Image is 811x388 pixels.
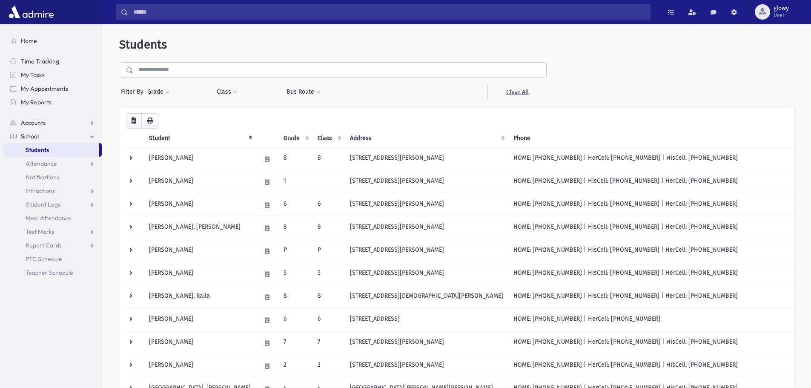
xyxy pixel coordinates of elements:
a: My Tasks [3,68,102,82]
span: School [21,132,39,140]
a: My Appointments [3,82,102,95]
a: Students [3,143,99,157]
td: [PERSON_NAME] [144,171,256,194]
span: Teacher Schedule [26,269,73,276]
td: [PERSON_NAME] [144,240,256,263]
td: [PERSON_NAME] [144,355,256,378]
button: Grade [147,84,170,100]
td: [STREET_ADDRESS][PERSON_NAME] [345,194,508,217]
td: 7 [278,332,312,355]
td: 8 [278,217,312,240]
td: 1 [278,171,312,194]
td: [PERSON_NAME] [144,194,256,217]
td: 6 [312,194,345,217]
th: Grade: activate to sort column ascending [278,129,312,148]
span: Accounts [21,119,46,126]
span: Students [119,37,167,52]
a: Test Marks [3,225,102,239]
th: Class: activate to sort column ascending [312,129,345,148]
td: [STREET_ADDRESS][PERSON_NAME] [345,217,508,240]
td: [PERSON_NAME], Raila [144,286,256,309]
a: My Reports [3,95,102,109]
td: 5 [278,263,312,286]
td: P [312,240,345,263]
a: School [3,129,102,143]
span: Report Cards [26,241,62,249]
th: Address: activate to sort column ascending [345,129,508,148]
img: AdmirePro [7,3,56,20]
td: [PERSON_NAME], [PERSON_NAME] [144,217,256,240]
td: 2 [278,355,312,378]
span: Notifications [26,173,59,181]
a: Accounts [3,116,102,129]
span: Students [26,146,49,154]
td: [STREET_ADDRESS][PERSON_NAME] [345,263,508,286]
td: 6 [278,309,312,332]
a: Clear All [487,84,547,100]
span: Meal Attendance [26,214,72,222]
td: [PERSON_NAME] [144,309,256,332]
span: Infractions [26,187,55,195]
td: 6 [312,309,345,332]
span: User [774,12,789,19]
a: Report Cards [3,239,102,252]
a: Home [3,34,102,48]
td: [STREET_ADDRESS][PERSON_NAME] [345,332,508,355]
span: Attendance [26,160,57,167]
td: [PERSON_NAME] [144,263,256,286]
td: 5 [312,263,345,286]
td: 8 [278,148,312,171]
input: Search [128,4,650,20]
span: PTC Schedule [26,255,62,263]
td: [PERSON_NAME] [144,332,256,355]
button: Print [141,113,158,129]
td: [STREET_ADDRESS][PERSON_NAME] [345,148,508,171]
td: 8 [312,217,345,240]
span: Test Marks [26,228,54,236]
a: Notifications [3,170,102,184]
a: Teacher Schedule [3,266,102,279]
a: Student Logs [3,198,102,211]
td: 8 [312,148,345,171]
span: My Appointments [21,85,68,92]
td: [STREET_ADDRESS] [345,309,508,332]
a: Infractions [3,184,102,198]
td: 6 [278,194,312,217]
td: [STREET_ADDRESS][PERSON_NAME] [345,355,508,378]
td: [STREET_ADDRESS][DEMOGRAPHIC_DATA][PERSON_NAME] [345,286,508,309]
span: Filter By [121,87,147,96]
a: Meal Attendance [3,211,102,225]
td: P [278,240,312,263]
span: My Tasks [21,71,45,79]
span: Student Logs [26,201,60,208]
a: Time Tracking [3,55,102,68]
td: [STREET_ADDRESS][PERSON_NAME] [345,171,508,194]
a: PTC Schedule [3,252,102,266]
td: 7 [312,332,345,355]
span: My Reports [21,98,52,106]
button: CSV [126,113,142,129]
td: [PERSON_NAME] [144,148,256,171]
td: 8 [278,286,312,309]
td: [STREET_ADDRESS][PERSON_NAME] [345,240,508,263]
span: Time Tracking [21,57,59,65]
th: Student: activate to sort column descending [144,129,256,148]
td: 2 [312,355,345,378]
a: Attendance [3,157,102,170]
span: Home [21,37,37,45]
span: glowy [774,5,789,12]
td: 8 [312,286,345,309]
button: Bus Route [286,84,321,100]
button: Class [216,84,238,100]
